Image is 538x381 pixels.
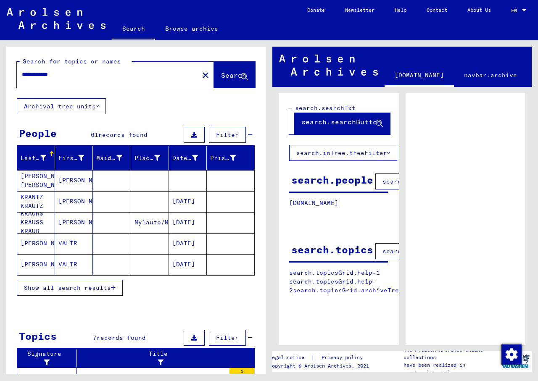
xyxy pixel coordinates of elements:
[80,349,238,367] div: Title
[382,247,480,255] span: search.columnFilter.filter
[301,118,381,126] span: search.searchButton
[216,131,239,139] span: Filter
[112,18,155,40] a: Search
[80,349,247,367] div: Title
[96,151,132,165] div: Maiden Name
[169,233,207,254] mat-cell: [DATE]
[293,286,403,294] a: search.topicsGrid.archiveTree
[289,145,397,161] button: search.inTree.treeFilter
[403,346,499,361] p: The Arolsen Archives online collections
[17,170,55,191] mat-cell: [PERSON_NAME] [PERSON_NAME]
[58,154,84,163] div: First Name
[131,212,169,233] mat-cell: Mylauto/Mylau.
[172,154,198,163] div: Date of Birth
[210,154,236,163] div: Prisoner #
[200,70,211,80] mat-icon: close
[21,349,79,367] div: Signature
[269,362,373,370] p: Copyright © Arolsen Archives, 2021
[315,353,373,362] a: Privacy policy
[91,131,98,139] span: 61
[289,268,388,295] p: search.topicsGrid.help-1 search.topicsGrid.help-2 search.topicsGrid.manually.
[131,146,169,170] mat-header-cell: Place of Birth
[210,151,246,165] div: Prisoner #
[229,368,255,376] div: 3
[294,108,390,134] button: search.searchButton
[17,191,55,212] mat-cell: KRANTZ KRAUTZ
[501,344,521,364] div: Change consent
[269,353,311,362] a: Legal notice
[375,243,488,259] button: search.columnFilter.filter
[214,62,255,88] button: Search
[209,330,246,346] button: Filter
[19,328,57,344] div: Topics
[23,58,121,65] mat-label: Search for topics or names
[21,154,46,163] div: Last Name
[17,98,106,114] button: Archival tree units
[295,104,356,112] mat-label: search.searchTxt
[172,151,208,165] div: Date of Birth
[403,361,499,376] p: have been realized in partnership with
[96,154,122,163] div: Maiden Name
[55,191,93,212] mat-cell: [PERSON_NAME]
[17,146,55,170] mat-header-cell: Last Name
[55,233,93,254] mat-cell: VALTR
[55,146,93,170] mat-header-cell: First Name
[55,212,93,233] mat-cell: [PERSON_NAME]
[17,280,123,296] button: Show all search results
[17,212,55,233] mat-cell: KRAUHS KRAUSS KRAUß
[7,8,105,29] img: Arolsen_neg.svg
[209,127,246,143] button: Filter
[269,353,373,362] div: |
[21,349,70,367] div: Signature
[17,254,55,275] mat-cell: [PERSON_NAME]
[19,126,57,141] div: People
[289,199,388,208] p: [DOMAIN_NAME]
[134,151,171,165] div: Place of Birth
[93,334,97,342] span: 7
[93,146,131,170] mat-header-cell: Maiden Name
[500,351,531,372] img: yv_logo.png
[55,254,93,275] mat-cell: VALTR
[501,344,522,365] img: Change consent
[97,334,146,342] span: records found
[98,131,148,139] span: records found
[221,71,246,79] span: Search
[169,146,207,170] mat-header-cell: Date of Birth
[58,151,95,165] div: First Name
[134,154,160,163] div: Place of Birth
[279,55,378,76] img: Arolsen_neg.svg
[17,233,55,254] mat-cell: [PERSON_NAME]
[375,173,488,189] button: search.columnFilter.filter
[169,254,207,275] mat-cell: [DATE]
[169,212,207,233] mat-cell: [DATE]
[207,146,254,170] mat-header-cell: Prisoner #
[197,66,214,83] button: Clear
[169,191,207,212] mat-cell: [DATE]
[24,284,111,292] span: Show all search results
[291,242,373,257] div: search.topics
[216,334,239,342] span: Filter
[291,172,373,187] div: search.people
[55,170,93,191] mat-cell: [PERSON_NAME]
[21,151,57,165] div: Last Name
[155,18,228,39] a: Browse archive
[511,8,520,13] span: EN
[382,178,480,185] span: search.columnFilter.filter
[385,65,454,87] a: [DOMAIN_NAME]
[454,65,527,85] a: navbar.archive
